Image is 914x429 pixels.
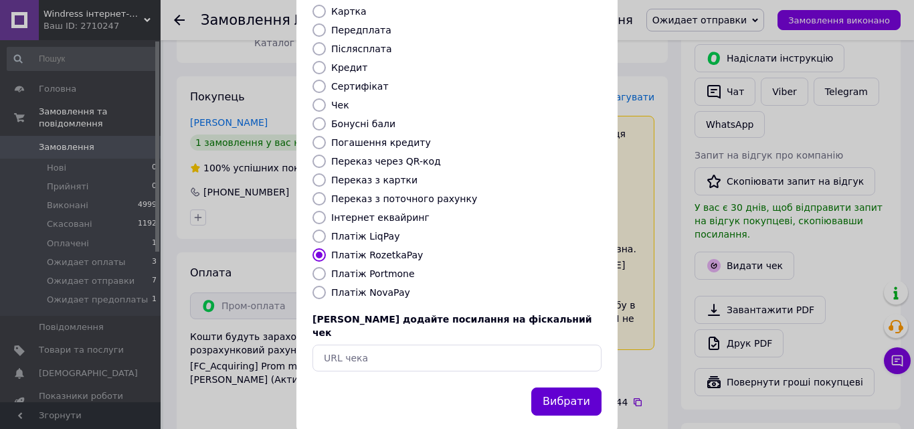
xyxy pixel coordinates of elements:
[331,118,395,129] label: Бонусні бали
[331,193,477,204] label: Переказ з поточного рахунку
[331,212,430,223] label: Інтернет еквайринг
[331,268,415,279] label: Платіж Portmone
[331,231,399,242] label: Платіж LiqPay
[331,44,392,54] label: Післясплата
[331,156,441,167] label: Переказ через QR-код
[331,25,391,35] label: Передплата
[331,250,423,260] label: Платіж RozetkaPay
[531,388,602,416] button: Вибрати
[312,345,602,371] input: URL чека
[331,100,349,110] label: Чек
[331,137,431,148] label: Погашення кредиту
[331,62,367,73] label: Кредит
[331,287,410,298] label: Платіж NovaPay
[331,81,389,92] label: Сертифікат
[312,314,592,338] span: [PERSON_NAME] додайте посилання на фіскальний чек
[331,175,418,185] label: Переказ з картки
[331,6,367,17] label: Картка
